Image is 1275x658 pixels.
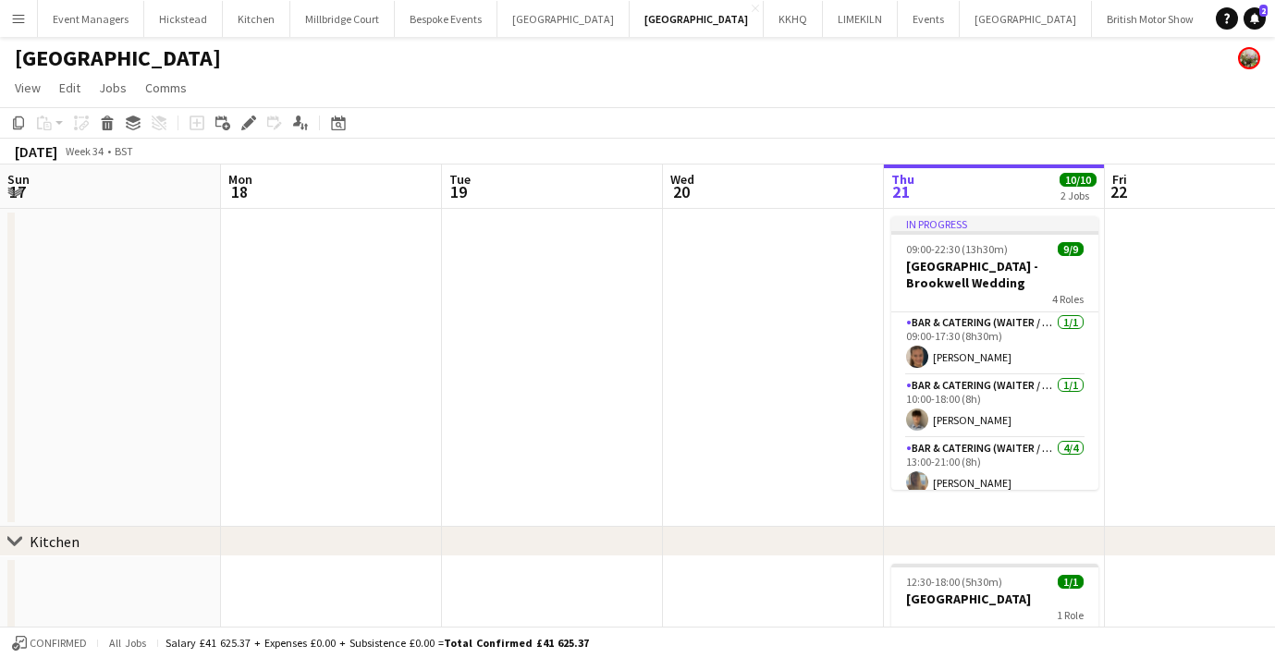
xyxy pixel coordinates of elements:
[115,144,133,158] div: BST
[166,636,589,650] div: Salary £41 625.37 + Expenses £0.00 + Subsistence £0.00 =
[30,532,80,551] div: Kitchen
[449,171,471,188] span: Tue
[447,181,471,202] span: 19
[668,181,694,202] span: 20
[444,636,589,650] span: Total Confirmed £41 625.37
[630,1,764,37] button: [GEOGRAPHIC_DATA]
[1092,1,1209,37] button: British Motor Show
[99,79,127,96] span: Jobs
[38,1,144,37] button: Event Managers
[891,258,1098,291] h3: [GEOGRAPHIC_DATA] - Brookwell Wedding
[52,76,88,100] a: Edit
[145,79,187,96] span: Comms
[1259,5,1268,17] span: 2
[30,637,87,650] span: Confirmed
[889,181,914,202] span: 21
[1112,171,1127,188] span: Fri
[138,76,194,100] a: Comms
[960,1,1092,37] button: [GEOGRAPHIC_DATA]
[92,76,134,100] a: Jobs
[891,216,1098,490] app-job-card: In progress09:00-22:30 (13h30m)9/9[GEOGRAPHIC_DATA] - Brookwell Wedding4 RolesBar & Catering (Wai...
[395,1,497,37] button: Bespoke Events
[497,1,630,37] button: [GEOGRAPHIC_DATA]
[891,375,1098,438] app-card-role: Bar & Catering (Waiter / waitress)1/110:00-18:00 (8h)[PERSON_NAME]
[7,76,48,100] a: View
[1244,7,1266,30] a: 2
[898,1,960,37] button: Events
[906,242,1008,256] span: 09:00-22:30 (13h30m)
[15,79,41,96] span: View
[15,44,221,72] h1: [GEOGRAPHIC_DATA]
[105,636,150,650] span: All jobs
[1060,189,1096,202] div: 2 Jobs
[226,181,252,202] span: 18
[1109,181,1127,202] span: 22
[7,171,30,188] span: Sun
[15,142,57,161] div: [DATE]
[1058,575,1084,589] span: 1/1
[59,79,80,96] span: Edit
[906,575,1002,589] span: 12:30-18:00 (5h30m)
[891,312,1098,375] app-card-role: Bar & Catering (Waiter / waitress)1/109:00-17:30 (8h30m)[PERSON_NAME]
[1238,47,1260,69] app-user-avatar: Staffing Manager
[1060,173,1097,187] span: 10/10
[9,633,90,653] button: Confirmed
[764,1,823,37] button: KKHQ
[891,171,914,188] span: Thu
[61,144,107,158] span: Week 34
[670,171,694,188] span: Wed
[1052,292,1084,306] span: 4 Roles
[1057,608,1084,622] span: 1 Role
[223,1,290,37] button: Kitchen
[891,438,1098,581] app-card-role: Bar & Catering (Waiter / waitress)4/413:00-21:00 (8h)[PERSON_NAME]
[823,1,898,37] button: LIMEKILN
[1058,242,1084,256] span: 9/9
[228,171,252,188] span: Mon
[144,1,223,37] button: Hickstead
[891,591,1098,607] h3: [GEOGRAPHIC_DATA]
[290,1,395,37] button: Millbridge Court
[5,181,30,202] span: 17
[891,216,1098,231] div: In progress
